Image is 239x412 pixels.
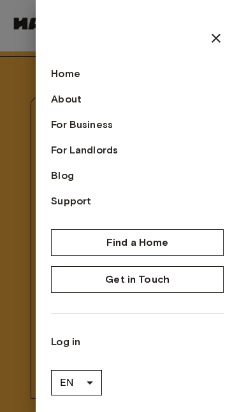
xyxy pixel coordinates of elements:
[51,66,224,82] a: Home
[51,168,224,183] a: Blog
[51,194,224,209] a: Support
[51,334,224,350] a: Log in
[51,143,224,158] a: For Landlords
[51,229,224,256] a: Find a Home
[51,365,102,401] div: EN
[51,266,224,293] a: Get in Touch
[51,117,224,132] a: For Business
[51,92,224,107] a: About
